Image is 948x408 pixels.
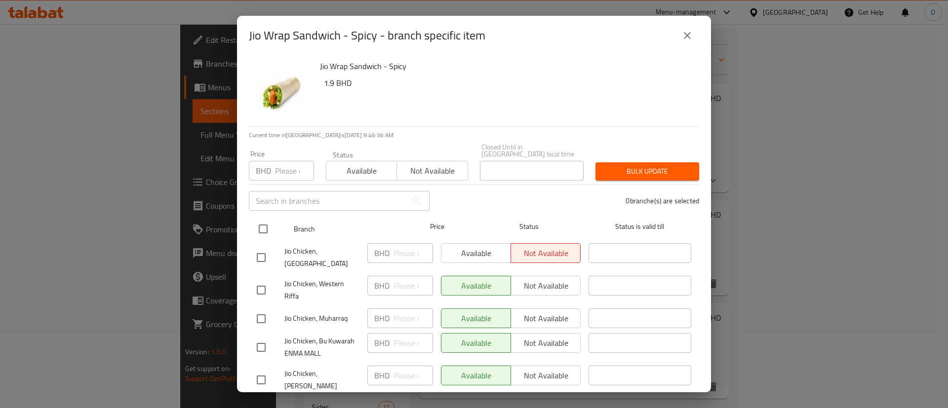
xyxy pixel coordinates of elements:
[284,312,359,325] span: Jio Chicken, Muharraq
[330,164,393,178] span: Available
[249,131,699,140] p: Current time in [GEOGRAPHIC_DATA] is [DATE] 9:46:36 AM
[589,221,691,233] span: Status is valid till
[324,76,691,90] h6: 1.9 BHD
[249,191,407,211] input: Search in branches
[374,247,390,259] p: BHD
[320,59,691,73] h6: Jio Wrap Sandwich - Spicy
[675,24,699,47] button: close
[284,245,359,270] span: Jio Chicken, [GEOGRAPHIC_DATA]
[404,221,470,233] span: Price
[275,161,314,181] input: Please enter price
[374,337,390,349] p: BHD
[394,333,433,353] input: Please enter price
[626,196,699,206] p: 0 branche(s) are selected
[603,165,691,178] span: Bulk update
[249,28,485,43] h2: Jio Wrap Sandwich - Spicy - branch specific item
[401,164,464,178] span: Not available
[284,368,359,392] span: Jio Chicken, [PERSON_NAME]
[478,221,581,233] span: Status
[394,366,433,385] input: Please enter price
[374,312,390,324] p: BHD
[394,308,433,328] input: Please enter price
[394,243,433,263] input: Please enter price
[396,161,468,181] button: Not available
[284,335,359,360] span: Jio Chicken, Bu Kuwarah ENMA MALL
[256,165,271,177] p: BHD
[249,59,312,122] img: Jio Wrap Sandwich - Spicy
[595,162,699,181] button: Bulk update
[394,276,433,296] input: Please enter price
[374,370,390,381] p: BHD
[294,223,396,235] span: Branch
[284,278,359,302] span: Jio Chicken, Western Riffa
[326,161,397,181] button: Available
[374,280,390,292] p: BHD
